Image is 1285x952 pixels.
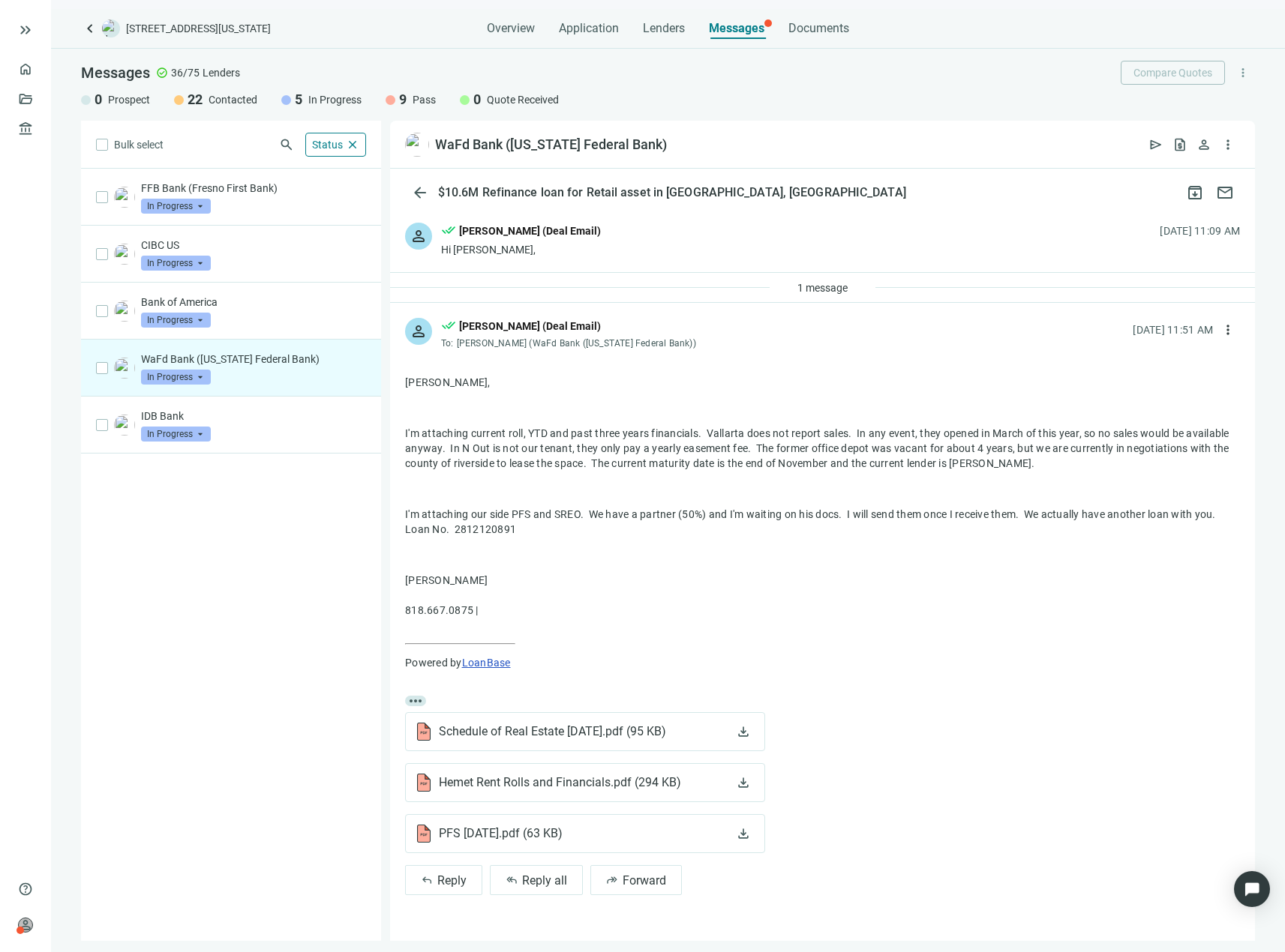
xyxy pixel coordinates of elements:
span: check_circle [156,67,168,79]
span: send [1148,137,1163,152]
img: e6e2fe9b-a25f-485d-b4f3-89fd49074b52.png [114,358,135,379]
span: Schedule of Real Estate [DATE].pdf [439,724,672,739]
div: $10.6M Refinance loan for Retail asset in [GEOGRAPHIC_DATA], [GEOGRAPHIC_DATA] [435,185,909,200]
button: send [1144,133,1168,157]
span: 5 [295,91,302,109]
span: In Progress [141,427,211,442]
span: 36/75 [171,65,200,80]
div: To: [441,337,700,349]
span: ( 294 KB ) [632,775,680,790]
img: deal-logo [102,19,120,37]
button: archive [1180,178,1210,208]
span: person [18,918,33,933]
span: [STREET_ADDRESS][US_STATE] [126,21,271,36]
span: more_horiz [405,696,426,706]
span: In Progress [141,199,211,214]
span: 1 message [797,282,848,294]
span: Messages [709,21,764,35]
span: person [1196,137,1211,152]
span: Application [559,21,619,36]
span: In Progress [141,256,211,271]
button: more_vert [1216,318,1240,342]
span: arrow_back [411,184,429,202]
span: search [279,137,294,152]
button: replyReply [405,865,482,895]
span: download [736,826,751,841]
p: WaFd Bank ([US_STATE] Federal Bank) [141,352,366,367]
span: Reply all [522,873,567,888]
span: Hemet Rent Rolls and Financials.pdf [439,775,680,790]
p: FFB Bank (Fresno First Bank) [141,181,366,196]
span: In Progress [141,313,211,328]
button: arrow_back [405,178,435,208]
span: Lenders [203,65,240,80]
span: done_all [441,223,456,242]
img: 24dd7366-f0f7-4b02-8183-b6557b4b2b4f [114,244,135,265]
span: 0 [473,91,481,109]
span: Bulk select [114,136,164,153]
div: Open Intercom Messenger [1234,871,1270,907]
span: person [410,227,428,245]
span: Quote Received [487,92,559,107]
span: ( 95 KB ) [623,724,672,739]
span: close [346,138,359,151]
span: archive [1186,184,1204,202]
button: request_quote [1168,133,1192,157]
div: [DATE] 11:09 AM [1160,223,1240,239]
span: Lenders [643,21,685,36]
button: reply_allReply all [490,865,583,895]
span: 0 [95,91,102,109]
button: Compare Quotes [1121,61,1225,85]
span: Pass [413,92,436,107]
span: more_vert [1220,322,1235,337]
span: 22 [188,91,203,109]
span: forward [606,874,618,886]
span: download [736,775,751,790]
img: 42cbcca1-6d57-413b-8c0d-f008e416a363 [114,415,135,436]
a: keyboard_arrow_left [81,19,99,37]
span: download [736,724,751,739]
div: [PERSON_NAME] (Deal Email) [459,318,601,334]
span: In Progress [141,370,211,385]
span: In Progress [308,92,362,107]
span: [PERSON_NAME] (WaFd Bank ([US_STATE] Federal Bank)) [457,338,696,349]
span: more_vert [1220,137,1235,152]
div: [PERSON_NAME] (Deal Email) [459,223,601,239]
button: mail [1210,178,1240,208]
span: Status [312,139,343,151]
span: Prospect [108,92,150,107]
span: person [410,322,428,340]
img: e6e2fe9b-a25f-485d-b4f3-89fd49074b52.png [405,133,429,157]
p: CIBC US [141,238,366,253]
button: more_vert [1231,61,1255,85]
button: person [1192,133,1216,157]
img: 6a35f476-abac-457f-abaa-44b9f21779e3.png [114,301,135,322]
span: 9 [399,91,407,109]
span: ( 63 KB ) [520,826,569,841]
button: forwardForward [590,865,682,895]
span: Documents [788,21,849,36]
button: 1 message [785,276,860,300]
span: PFS [DATE].pdf [439,826,569,841]
span: mail [1216,184,1234,202]
button: download [731,771,755,794]
span: Overview [487,21,535,36]
button: download [731,720,755,743]
p: Bank of America [141,295,366,310]
span: reply_all [506,874,518,886]
div: Hi [PERSON_NAME], [441,242,601,257]
button: keyboard_double_arrow_right [17,21,35,39]
button: more_vert [1216,133,1240,157]
p: IDB Bank [141,409,366,424]
span: Reply [437,873,467,888]
span: more_vert [1236,66,1250,79]
span: help [18,882,33,897]
span: Forward [623,873,666,888]
button: download [731,822,755,845]
div: [DATE] 11:51 AM [1133,322,1213,338]
div: WaFd Bank ([US_STATE] Federal Bank) [435,136,667,154]
span: Messages [81,64,150,82]
img: c448aabe-6c7d-4f03-b37d-18f25d19dd21 [114,187,135,208]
